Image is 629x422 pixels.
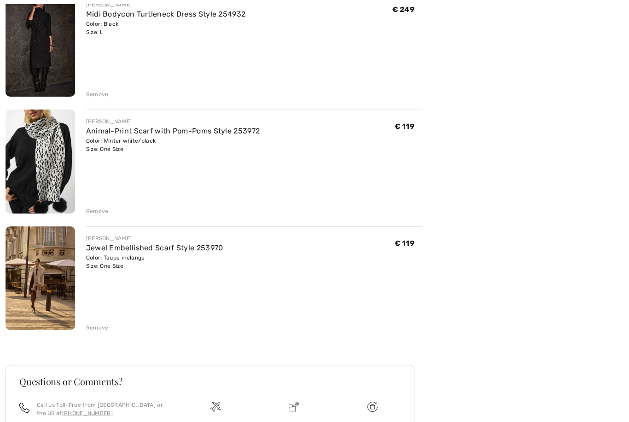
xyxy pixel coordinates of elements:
a: Animal-Print Scarf with Pom-Poms Style 253972 [86,127,260,136]
span: € 249 [392,6,415,14]
div: Remove [86,324,109,332]
a: Midi Bodycon Turtleneck Dress Style 254932 [86,10,246,19]
h3: Questions or Comments? [19,377,401,387]
div: Color: Winter white/black Size: One Size [86,137,260,154]
img: Delivery is a breeze since we pay the duties! [289,402,299,412]
div: Color: Taupe melange Size: One Size [86,254,223,271]
div: [PERSON_NAME] [86,1,246,9]
div: [PERSON_NAME] [86,118,260,126]
img: Animal-Print Scarf with Pom-Poms Style 253972 [6,110,75,214]
img: Free shipping on orders over &#8364;130 [367,402,378,412]
div: [PERSON_NAME] [86,235,223,243]
div: Remove [86,208,109,216]
a: [PHONE_NUMBER] [62,410,113,417]
div: Color: Black Size: L [86,20,246,37]
span: € 119 [395,122,415,131]
div: Remove [86,91,109,99]
img: call [19,403,29,413]
img: Free shipping on orders over &#8364;130 [210,402,221,412]
img: Jewel Embellished Scarf Style 253970 [6,227,75,331]
p: Call us Toll-Free from [GEOGRAPHIC_DATA] or the US at [37,401,165,418]
span: € 119 [395,239,415,248]
a: Jewel Embellished Scarf Style 253970 [86,244,223,253]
